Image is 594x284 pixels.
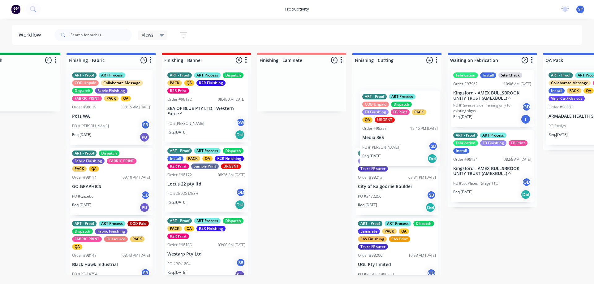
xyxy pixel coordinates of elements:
[578,7,583,12] span: SP
[71,29,132,41] input: Search for orders...
[19,31,44,39] div: Workflow
[11,5,20,14] img: Factory
[282,5,312,14] div: productivity
[142,32,153,38] span: Views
